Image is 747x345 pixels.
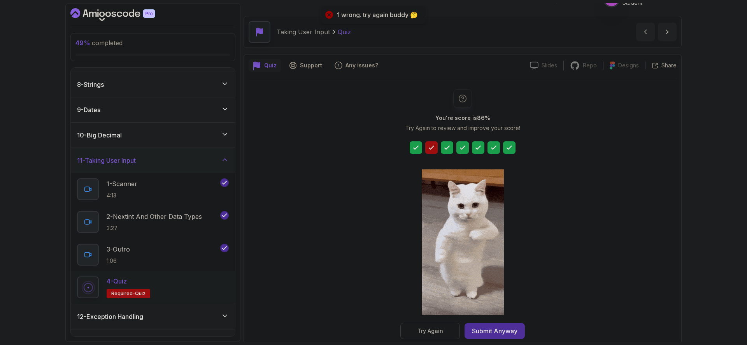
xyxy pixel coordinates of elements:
[107,276,127,286] p: 4 - Quiz
[661,62,677,69] p: Share
[645,62,677,69] button: Share
[472,326,517,336] div: Submit Anyway
[75,39,123,47] span: completed
[107,212,202,221] p: 2 - Nextint And Other Data Types
[77,211,229,233] button: 2-Nextint And Other Data Types3:27
[111,290,135,297] span: Required-
[284,59,327,72] button: Support button
[107,245,130,254] p: 3 - Outro
[249,59,281,72] button: quiz button
[636,23,655,41] button: previous content
[264,62,277,69] p: Quiz
[277,27,330,37] p: Taking User Input
[71,97,235,122] button: 9-Dates
[77,80,104,89] h3: 8 - Strings
[417,327,443,335] div: Try Again
[542,62,557,69] p: Slides
[400,323,460,339] button: Try Again
[107,179,137,188] p: 1 - Scanner
[338,27,351,37] p: Quiz
[345,62,378,69] p: Any issues?
[337,11,418,19] div: 1 wrong. try again buddy 🤔
[405,124,520,132] p: Try Again to review and improve your score!
[107,257,130,265] p: 1:06
[107,224,202,232] p: 3:27
[77,312,143,321] h3: 12 - Exception Handling
[330,59,383,72] button: Feedback button
[300,62,322,69] p: Support
[422,169,504,315] img: cool-cat
[435,114,490,122] h2: You're score is 86 %
[77,244,229,266] button: 3-Outro1:06
[71,148,235,173] button: 11-Taking User Input
[135,290,146,297] span: quiz
[77,156,136,165] h3: 11 - Taking User Input
[77,178,229,200] button: 1-Scanner4:13
[583,62,597,69] p: Repo
[70,8,173,21] a: Dashboard
[71,304,235,329] button: 12-Exception Handling
[107,192,137,199] p: 4:13
[658,23,677,41] button: next content
[77,105,100,114] h3: 9 - Dates
[71,72,235,97] button: 8-Strings
[75,39,90,47] span: 49 %
[77,130,122,140] h3: 10 - Big Decimal
[618,62,639,69] p: Designs
[465,323,525,339] button: Submit Anyway
[71,123,235,148] button: 10-Big Decimal
[77,276,229,298] button: 4-QuizRequired-quiz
